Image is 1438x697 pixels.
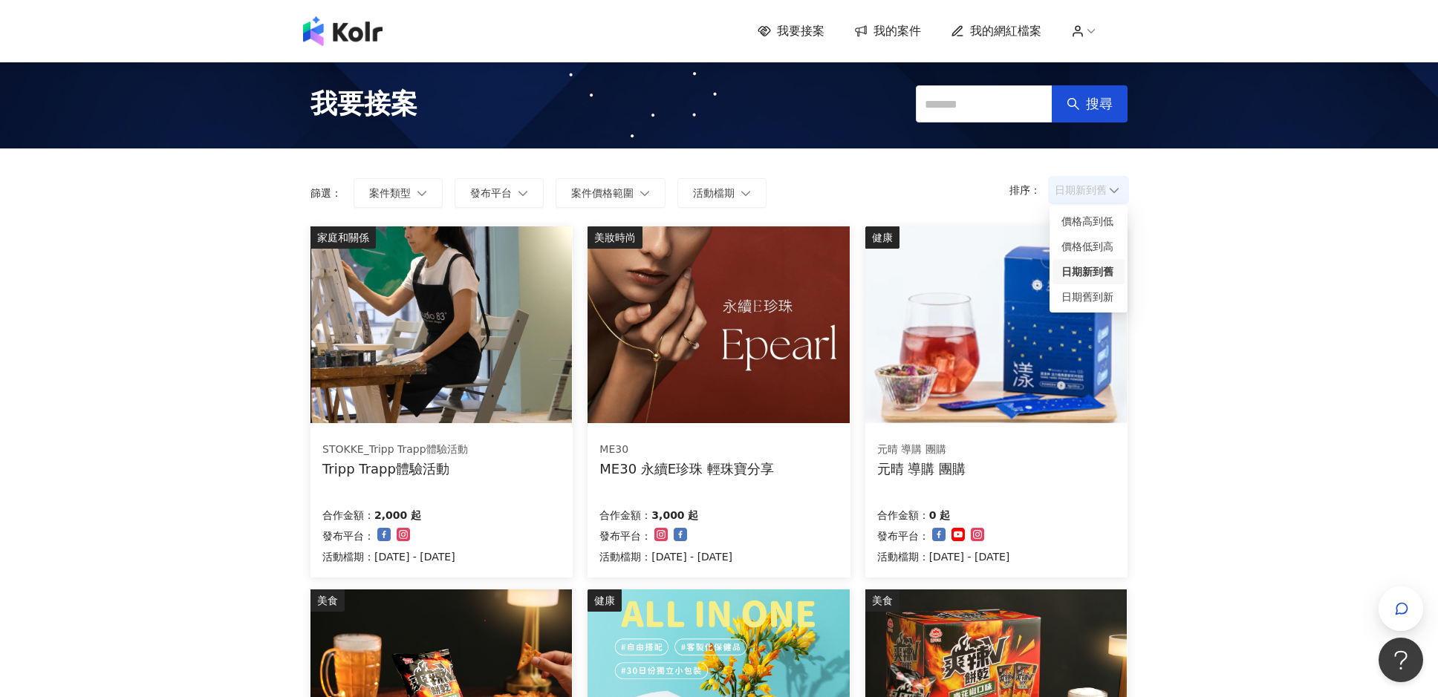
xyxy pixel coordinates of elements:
div: 價格高到低 [1053,209,1125,234]
button: 搜尋 [1052,85,1128,122]
img: logo [303,16,383,46]
span: 日期新到舊 [1055,179,1122,201]
p: 發布平台： [599,527,651,545]
div: 美食 [310,589,345,612]
p: 活動檔期：[DATE] - [DATE] [322,548,455,566]
div: 美食 [865,589,899,612]
p: 活動檔期：[DATE] - [DATE] [877,548,1010,566]
div: 價格低到高 [1061,238,1116,255]
div: 家庭和關係 [310,226,376,249]
span: 案件類型 [369,187,411,199]
p: 活動檔期：[DATE] - [DATE] [599,548,732,566]
span: 我要接案 [310,85,417,122]
p: 篩選： [310,187,342,199]
button: 案件價格範圍 [556,178,666,208]
div: 健康 [865,226,899,249]
div: ME30 [599,442,774,457]
span: 活動檔期 [693,187,735,199]
span: 發布平台 [470,187,512,199]
p: 發布平台： [877,527,929,545]
div: STOKKE_Tripp Trapp體驗活動 [322,442,468,457]
p: 發布平台： [322,527,374,545]
img: ME30 永續E珍珠 系列輕珠寶 [588,226,849,423]
button: 發布平台 [455,178,544,208]
img: 坐上tripp trapp、體驗專注繪畫創作 [310,226,572,423]
div: 健康 [588,589,622,612]
div: 日期舊到新 [1061,289,1116,305]
div: 日期新到舊 [1061,264,1116,280]
div: 元晴 導購 團購 [877,442,966,457]
p: 2,000 起 [374,506,421,524]
p: 3,000 起 [651,506,698,524]
span: 我的案件 [873,23,921,39]
span: search [1067,97,1080,111]
p: 排序： [1009,184,1050,196]
div: 日期舊到新 [1053,284,1125,310]
div: 美妝時尚 [588,226,642,249]
span: 我要接案 [777,23,824,39]
button: 案件類型 [354,178,443,208]
img: 漾漾神｜活力莓果康普茶沖泡粉 [865,226,1127,423]
a: 我的案件 [854,23,921,39]
span: 我的網紅檔案 [970,23,1041,39]
p: 0 起 [929,506,951,524]
a: 我的網紅檔案 [951,23,1041,39]
iframe: Help Scout Beacon - Open [1379,638,1423,682]
p: 合作金額： [599,506,651,524]
span: 案件價格範圍 [571,187,634,199]
div: 元晴 導購 團購 [877,459,966,478]
a: 我要接案 [758,23,824,39]
div: 價格高到低 [1061,213,1116,229]
p: 合作金額： [877,506,929,524]
p: 合作金額： [322,506,374,524]
button: 活動檔期 [677,178,767,208]
div: Tripp Trapp體驗活動 [322,459,468,478]
div: 日期新到舊 [1053,259,1125,284]
div: 價格低到高 [1053,234,1125,259]
span: 搜尋 [1086,96,1113,112]
div: ME30 永續E珍珠 輕珠寶分享 [599,459,774,478]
